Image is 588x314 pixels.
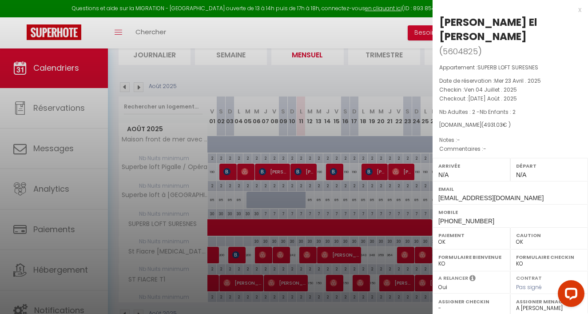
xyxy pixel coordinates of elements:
[439,63,581,72] p: Appartement :
[439,145,581,153] p: Commentaires :
[469,274,476,284] i: Sélectionner OUI si vous souhaiter envoyer les séquences de messages post-checkout
[516,161,582,170] label: Départ
[438,274,468,282] label: A relancer
[433,4,581,15] div: x
[439,15,581,44] div: [PERSON_NAME] El [PERSON_NAME]
[516,231,582,240] label: Caution
[483,145,486,153] span: -
[484,121,503,129] span: 4931.03
[439,108,516,116] span: Nb Adultes : 2 -
[457,136,460,144] span: -
[516,253,582,262] label: Formulaire Checkin
[439,121,581,129] div: [DOMAIN_NAME]
[438,185,582,193] label: Email
[438,297,505,306] label: Assigner Checkin
[438,253,505,262] label: Formulaire Bienvenue
[516,274,542,280] label: Contrat
[438,208,582,217] label: Mobile
[516,283,542,291] span: Pas signé
[439,94,581,103] p: Checkout :
[438,217,494,225] span: [PHONE_NUMBER]
[468,95,517,102] span: [DATE] Août . 2025
[551,277,588,314] iframe: LiveChat chat widget
[443,46,478,57] span: 5604825
[516,297,582,306] label: Assigner Menage
[494,77,541,85] span: Mer 23 Avril . 2025
[439,85,581,94] p: Checkin :
[438,171,449,178] span: N/A
[439,76,581,85] p: Date de réservation :
[438,194,544,201] span: [EMAIL_ADDRESS][DOMAIN_NAME]
[438,231,505,240] label: Paiement
[481,121,511,129] span: ( € )
[480,108,516,116] span: Nb Enfants : 2
[516,171,526,178] span: N/A
[438,161,505,170] label: Arrivée
[477,64,538,71] span: SUPERB LOFT SURESNES
[439,45,482,57] span: ( )
[439,136,581,145] p: Notes :
[464,86,517,93] span: Ven 04 Juillet . 2025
